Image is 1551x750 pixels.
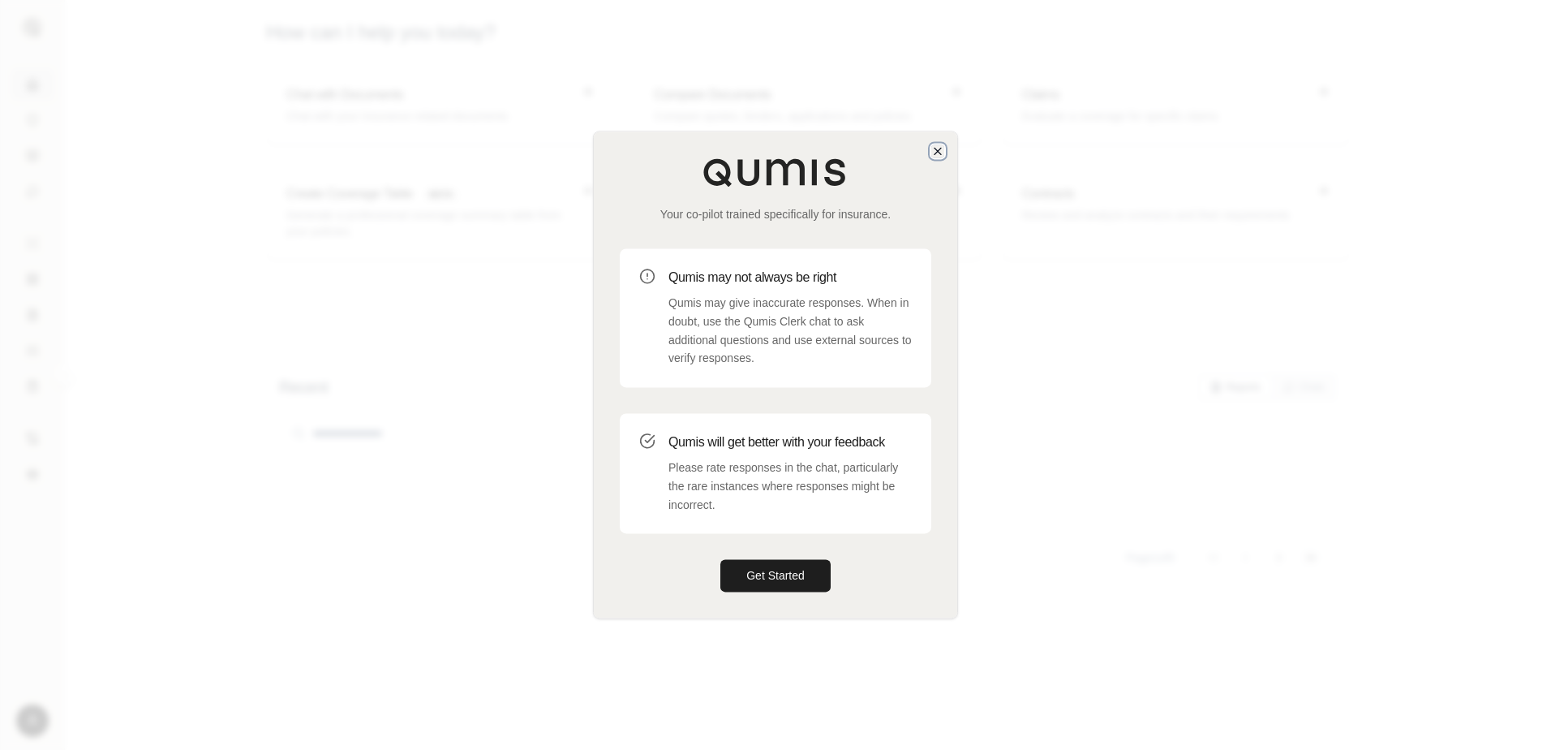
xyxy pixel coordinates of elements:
[720,560,831,593] button: Get Started
[668,459,912,514] p: Please rate responses in the chat, particularly the rare instances where responses might be incor...
[668,268,912,287] h3: Qumis may not always be right
[702,157,849,187] img: Qumis Logo
[620,206,931,222] p: Your co-pilot trained specifically for insurance.
[668,294,912,368] p: Qumis may give inaccurate responses. When in doubt, use the Qumis Clerk chat to ask additional qu...
[668,433,912,452] h3: Qumis will get better with your feedback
